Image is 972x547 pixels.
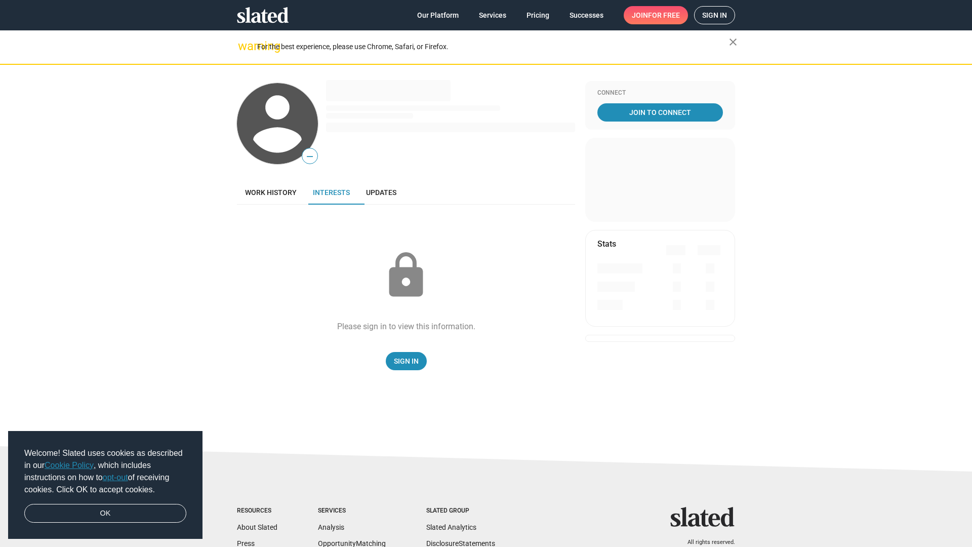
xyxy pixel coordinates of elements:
div: Slated Group [426,507,495,515]
a: Successes [561,6,612,24]
div: cookieconsent [8,431,202,539]
span: Sign In [394,352,419,370]
a: dismiss cookie message [24,504,186,523]
a: Sign In [386,352,427,370]
a: Join To Connect [597,103,723,122]
div: Services [318,507,386,515]
a: Our Platform [409,6,467,24]
a: Pricing [518,6,557,24]
div: Resources [237,507,277,515]
a: Services [471,6,514,24]
span: Successes [570,6,603,24]
span: Services [479,6,506,24]
div: For the best experience, please use Chrome, Safari, or Firefox. [257,40,729,54]
a: Cookie Policy [45,461,94,470]
a: Sign in [694,6,735,24]
a: About Slated [237,523,277,531]
mat-card-title: Stats [597,239,616,249]
a: Work history [237,180,305,205]
a: Joinfor free [624,6,688,24]
span: Updates [366,188,396,197]
span: Join To Connect [599,103,721,122]
a: Updates [358,180,404,205]
a: Slated Analytics [426,523,476,531]
span: Our Platform [417,6,459,24]
span: Work history [245,188,297,197]
mat-icon: lock [381,250,431,301]
span: for free [648,6,680,24]
a: opt-out [103,473,128,482]
a: Analysis [318,523,344,531]
span: — [302,150,317,163]
mat-icon: close [727,36,739,48]
div: Connect [597,89,723,97]
span: Sign in [702,7,727,24]
span: Welcome! Slated uses cookies as described in our , which includes instructions on how to of recei... [24,447,186,496]
span: Interests [313,188,350,197]
span: Pricing [526,6,549,24]
mat-icon: warning [238,40,250,52]
div: Please sign in to view this information. [337,321,475,332]
a: Interests [305,180,358,205]
span: Join [632,6,680,24]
